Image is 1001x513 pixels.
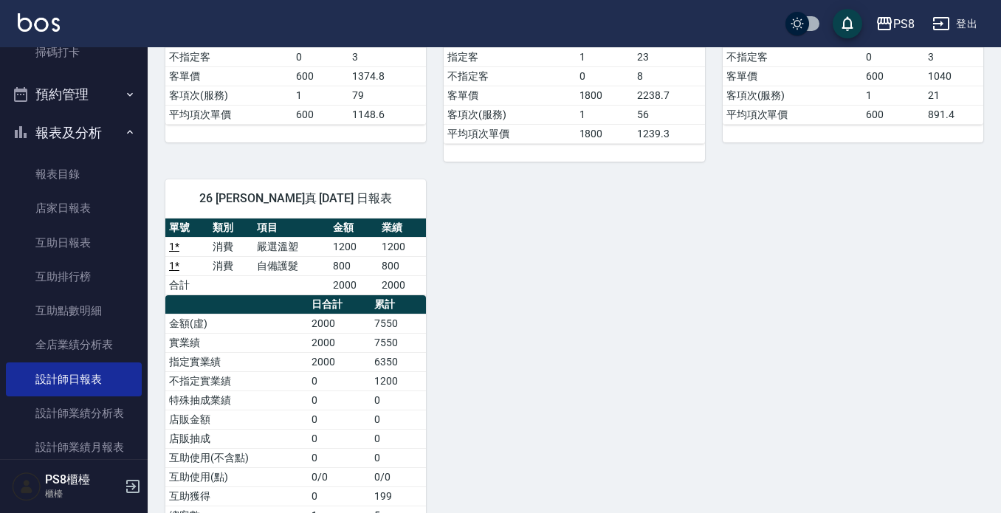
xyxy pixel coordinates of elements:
[926,10,983,38] button: 登出
[371,429,426,448] td: 0
[165,47,292,66] td: 不指定客
[348,86,426,105] td: 79
[444,86,575,105] td: 客單價
[308,467,371,486] td: 0/0
[6,294,142,328] a: 互助點數明細
[870,9,921,39] button: PS8
[308,314,371,333] td: 2000
[18,13,60,32] img: Logo
[6,430,142,464] a: 設計師業績月報表
[308,371,371,390] td: 0
[371,486,426,506] td: 199
[165,448,308,467] td: 互助使用(不含點)
[348,47,426,66] td: 3
[371,333,426,352] td: 7550
[371,295,426,314] th: 累計
[924,47,983,66] td: 3
[723,86,863,105] td: 客項次(服務)
[833,9,862,38] button: save
[444,124,575,143] td: 平均項次單價
[308,295,371,314] th: 日合計
[165,486,308,506] td: 互助獲得
[633,105,705,124] td: 56
[378,275,427,295] td: 2000
[576,66,634,86] td: 0
[308,390,371,410] td: 0
[329,237,378,256] td: 1200
[444,105,575,124] td: 客項次(服務)
[6,328,142,362] a: 全店業績分析表
[862,105,924,124] td: 600
[183,191,408,206] span: 26 [PERSON_NAME]真 [DATE] 日報表
[444,47,575,66] td: 指定客
[209,237,252,256] td: 消費
[6,114,142,152] button: 報表及分析
[924,66,983,86] td: 1040
[371,390,426,410] td: 0
[292,86,348,105] td: 1
[576,47,634,66] td: 1
[292,66,348,86] td: 600
[6,260,142,294] a: 互助排行榜
[165,352,308,371] td: 指定實業績
[633,86,705,105] td: 2238.7
[862,66,924,86] td: 600
[165,105,292,124] td: 平均項次單價
[329,275,378,295] td: 2000
[723,66,863,86] td: 客單價
[6,75,142,114] button: 預約管理
[165,467,308,486] td: 互助使用(點)
[308,410,371,429] td: 0
[209,218,252,238] th: 類別
[308,486,371,506] td: 0
[165,218,426,295] table: a dense table
[165,410,308,429] td: 店販金額
[444,66,575,86] td: 不指定客
[292,105,348,124] td: 600
[45,472,120,487] h5: PS8櫃檯
[6,362,142,396] a: 設計師日報表
[253,237,329,256] td: 嚴選溫塑
[633,47,705,66] td: 23
[165,314,308,333] td: 金額(虛)
[378,237,427,256] td: 1200
[348,66,426,86] td: 1374.8
[292,47,348,66] td: 0
[576,124,634,143] td: 1800
[371,410,426,429] td: 0
[253,256,329,275] td: 自備護髮
[329,256,378,275] td: 800
[371,371,426,390] td: 1200
[209,256,252,275] td: 消費
[862,47,924,66] td: 0
[308,448,371,467] td: 0
[633,124,705,143] td: 1239.3
[576,86,634,105] td: 1800
[371,467,426,486] td: 0/0
[165,275,209,295] td: 合計
[165,371,308,390] td: 不指定實業績
[165,66,292,86] td: 客單價
[308,333,371,352] td: 2000
[924,86,983,105] td: 21
[723,47,863,66] td: 不指定客
[12,472,41,501] img: Person
[45,487,120,500] p: 櫃檯
[378,218,427,238] th: 業績
[6,157,142,191] a: 報表目錄
[308,429,371,448] td: 0
[329,218,378,238] th: 金額
[348,105,426,124] td: 1148.6
[862,86,924,105] td: 1
[924,105,983,124] td: 891.4
[371,448,426,467] td: 0
[893,15,915,33] div: PS8
[633,66,705,86] td: 8
[378,256,427,275] td: 800
[253,218,329,238] th: 項目
[308,352,371,371] td: 2000
[576,105,634,124] td: 1
[165,429,308,448] td: 店販抽成
[371,314,426,333] td: 7550
[165,218,209,238] th: 單號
